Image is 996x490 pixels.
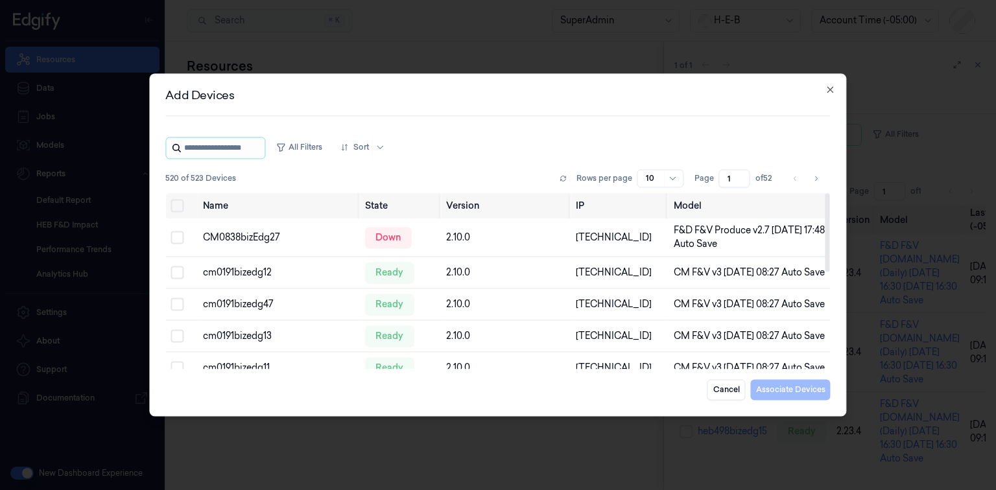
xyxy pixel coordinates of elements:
th: IP [571,192,668,218]
div: F&D F&V Produce v2.7 [DATE] 17:48 Auto Save [674,224,825,251]
div: [TECHNICAL_ID] [576,297,663,311]
button: Go to next page [807,169,825,187]
div: ready [365,294,414,314]
th: Name [198,192,360,218]
button: Select row [171,329,184,342]
button: All Filters [270,137,327,157]
span: 520 of 523 Devices [165,172,236,184]
div: 2.10.0 [446,231,565,244]
div: 2.10.0 [446,297,565,311]
th: State [360,192,441,218]
div: cm0191bizedg12 [203,266,355,279]
button: Cancel [707,380,746,401]
div: 2.10.0 [446,361,565,375]
nav: pagination [787,169,825,187]
div: 2.10.0 [446,266,565,279]
div: cm0191bizedg13 [203,329,355,343]
span: of 52 [755,172,776,184]
th: Version [441,192,571,218]
span: Page [694,172,714,184]
div: cm0191bizedg11 [203,361,355,375]
div: CM F&V v3 [DATE] 08:27 Auto Save [674,329,825,343]
div: [TECHNICAL_ID] [576,361,663,375]
button: Select row [171,361,184,374]
button: Select all [171,199,184,212]
button: Select row [171,297,184,310]
div: [TECHNICAL_ID] [576,329,663,343]
button: Select row [171,266,184,279]
h2: Add Devices [165,89,830,101]
div: CM0838bizEdg27 [203,231,355,244]
div: ready [365,262,414,283]
div: [TECHNICAL_ID] [576,231,663,244]
p: Rows per page [576,172,632,184]
div: CM F&V v3 [DATE] 08:27 Auto Save [674,266,825,279]
div: cm0191bizedg47 [203,297,355,311]
button: Select row [171,231,184,244]
div: ready [365,357,414,378]
th: Model [669,192,831,218]
div: CM F&V v3 [DATE] 08:27 Auto Save [674,361,825,375]
div: [TECHNICAL_ID] [576,266,663,279]
div: ready [365,325,414,346]
div: 2.10.0 [446,329,565,343]
div: down [365,227,411,248]
div: CM F&V v3 [DATE] 08:27 Auto Save [674,297,825,311]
